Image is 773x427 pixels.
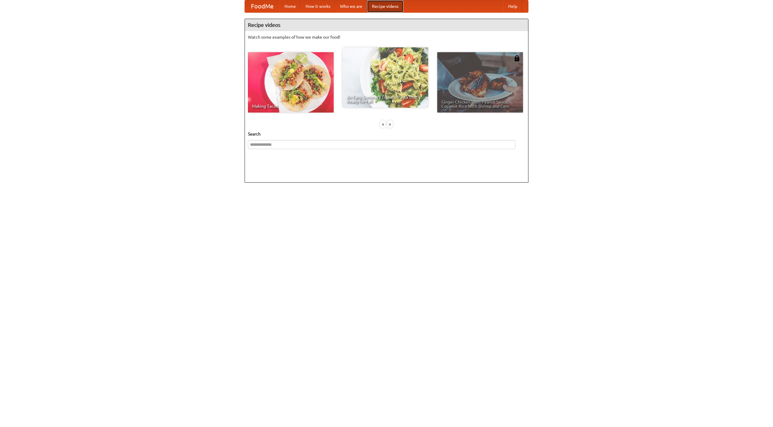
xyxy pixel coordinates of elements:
a: Recipe videos [367,0,403,12]
div: « [380,120,386,128]
img: 483408.png [514,55,520,61]
div: » [387,120,393,128]
a: How it works [301,0,335,12]
span: An Easy, Summery Tomato Pasta That's Ready for Fall [347,95,424,104]
p: Watch some examples of how we make our food! [248,34,525,40]
a: Help [503,0,522,12]
a: Home [280,0,301,12]
a: Making Tacos [248,52,334,113]
span: Making Tacos [252,104,329,108]
a: FoodMe [245,0,280,12]
h5: Search [248,131,525,137]
h4: Recipe videos [245,19,528,31]
a: Who we are [335,0,367,12]
a: An Easy, Summery Tomato Pasta That's Ready for Fall [342,47,428,108]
